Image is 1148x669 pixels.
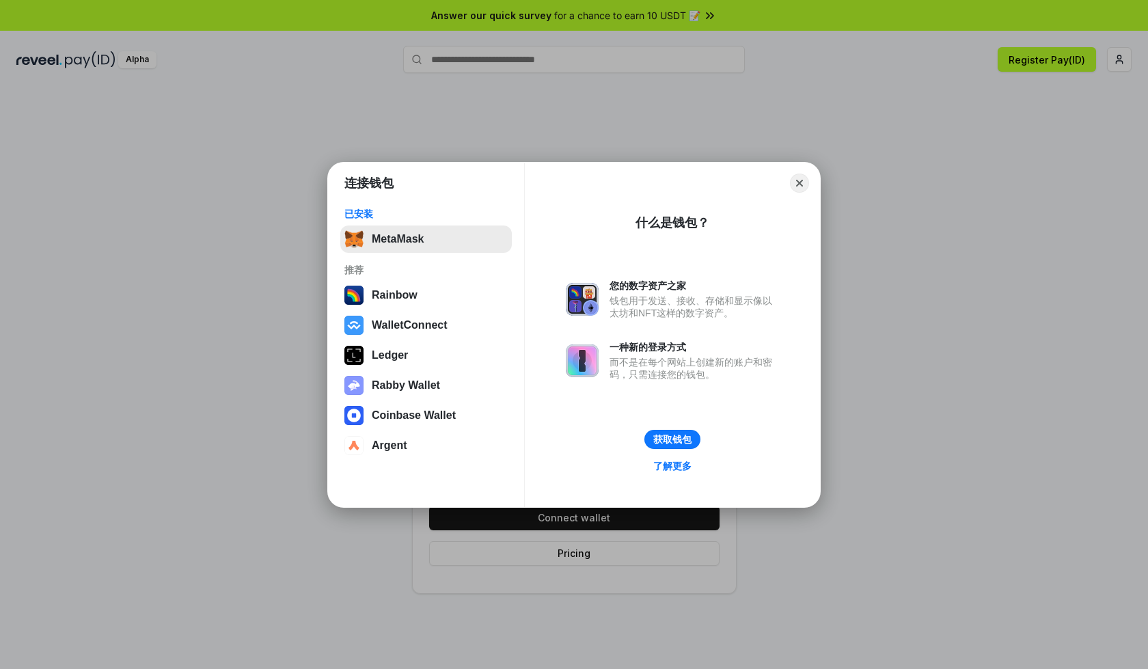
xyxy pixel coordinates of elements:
[644,430,700,449] button: 获取钱包
[344,286,364,305] img: svg+xml,%3Csvg%20width%3D%22120%22%20height%3D%22120%22%20viewBox%3D%220%200%20120%20120%22%20fil...
[610,295,779,319] div: 钱包用于发送、接收、存储和显示像以太坊和NFT这样的数字资产。
[344,208,508,220] div: 已安装
[645,457,700,475] a: 了解更多
[344,264,508,276] div: 推荐
[340,402,512,429] button: Coinbase Wallet
[344,175,394,191] h1: 连接钱包
[372,409,456,422] div: Coinbase Wallet
[610,341,779,353] div: 一种新的登录方式
[344,346,364,365] img: svg+xml,%3Csvg%20xmlns%3D%22http%3A%2F%2Fwww.w3.org%2F2000%2Fsvg%22%20width%3D%2228%22%20height%3...
[340,342,512,369] button: Ledger
[372,349,408,361] div: Ledger
[344,436,364,455] img: svg+xml,%3Csvg%20width%3D%2228%22%20height%3D%2228%22%20viewBox%3D%220%200%2028%2028%22%20fill%3D...
[653,433,692,446] div: 获取钱包
[344,376,364,395] img: svg+xml,%3Csvg%20xmlns%3D%22http%3A%2F%2Fwww.w3.org%2F2000%2Fsvg%22%20fill%3D%22none%22%20viewBox...
[635,215,709,231] div: 什么是钱包？
[344,230,364,249] img: svg+xml,%3Csvg%20fill%3D%22none%22%20height%3D%2233%22%20viewBox%3D%220%200%2035%2033%22%20width%...
[610,279,779,292] div: 您的数字资产之家
[340,432,512,459] button: Argent
[372,379,440,392] div: Rabby Wallet
[340,282,512,309] button: Rainbow
[340,226,512,253] button: MetaMask
[340,372,512,399] button: Rabby Wallet
[610,356,779,381] div: 而不是在每个网站上创建新的账户和密码，只需连接您的钱包。
[372,233,424,245] div: MetaMask
[790,174,809,193] button: Close
[566,344,599,377] img: svg+xml,%3Csvg%20xmlns%3D%22http%3A%2F%2Fwww.w3.org%2F2000%2Fsvg%22%20fill%3D%22none%22%20viewBox...
[566,283,599,316] img: svg+xml,%3Csvg%20xmlns%3D%22http%3A%2F%2Fwww.w3.org%2F2000%2Fsvg%22%20fill%3D%22none%22%20viewBox...
[653,460,692,472] div: 了解更多
[344,316,364,335] img: svg+xml,%3Csvg%20width%3D%2228%22%20height%3D%2228%22%20viewBox%3D%220%200%2028%2028%22%20fill%3D...
[372,439,407,452] div: Argent
[344,406,364,425] img: svg+xml,%3Csvg%20width%3D%2228%22%20height%3D%2228%22%20viewBox%3D%220%200%2028%2028%22%20fill%3D...
[372,319,448,331] div: WalletConnect
[340,312,512,339] button: WalletConnect
[372,289,418,301] div: Rainbow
